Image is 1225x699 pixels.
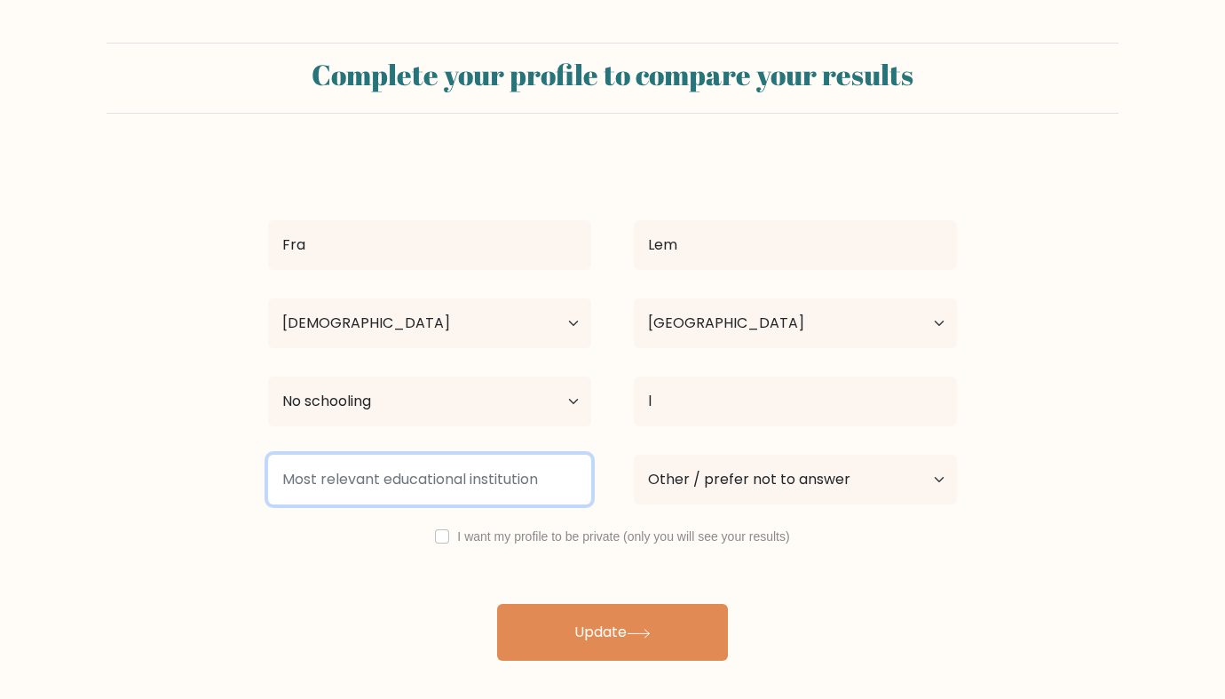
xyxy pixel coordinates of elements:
h2: Complete your profile to compare your results [117,58,1108,91]
input: Most relevant educational institution [268,455,591,504]
button: Update [497,604,728,661]
input: What did you study? [634,377,957,426]
label: I want my profile to be private (only you will see your results) [457,529,789,544]
input: First name [268,220,591,270]
input: Last name [634,220,957,270]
